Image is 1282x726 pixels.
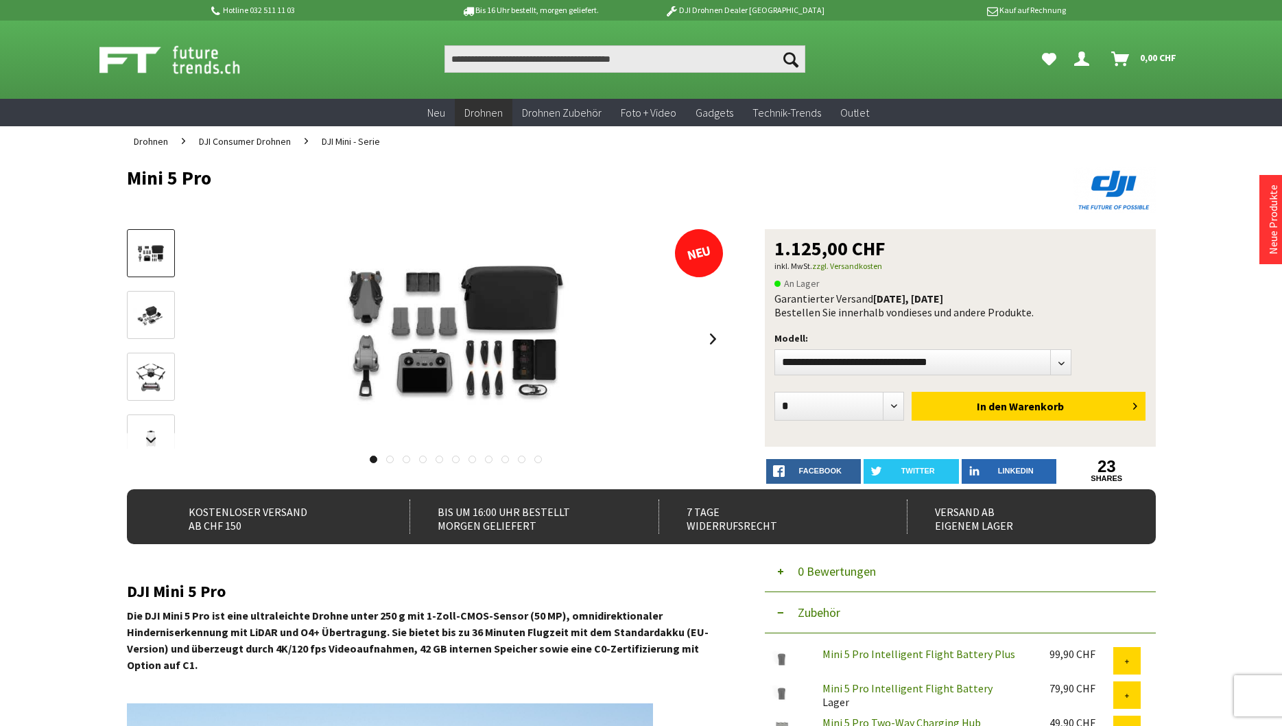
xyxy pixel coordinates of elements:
span: Drohnen Zubehör [522,106,602,119]
div: 79,90 CHF [1049,681,1113,695]
img: Mini 5 Pro Intelligent Flight Battery [765,681,799,704]
span: Gadgets [696,106,733,119]
span: twitter [901,467,935,475]
p: Bis 16 Uhr bestellt, morgen geliefert. [423,2,637,19]
img: Shop Futuretrends - zur Startseite wechseln [99,43,270,77]
p: Kauf auf Rechnung [852,2,1066,19]
span: Technik-Trends [752,106,821,119]
a: Drohnen [455,99,512,127]
span: An Lager [774,275,820,292]
p: Hotline 032 511 11 03 [209,2,423,19]
a: Drohnen Zubehör [512,99,611,127]
button: 0 Bewertungen [765,551,1156,592]
button: In den Warenkorb [912,392,1146,421]
a: Mini 5 Pro Intelligent Flight Battery Plus [822,647,1015,661]
a: Neue Produkte [1266,185,1280,255]
div: 7 Tage Widerrufsrecht [658,500,877,534]
a: facebook [766,459,862,484]
h2: DJI Mini 5 Pro [127,583,724,600]
button: Suchen [776,45,805,73]
a: Drohnen [127,126,175,156]
a: zzgl. Versandkosten [812,261,882,271]
div: 99,90 CHF [1049,647,1113,661]
a: Dein Konto [1069,45,1100,73]
img: Mini 5 Pro [292,229,621,449]
span: DJI Mini - Serie [322,135,380,148]
span: Warenkorb [1009,399,1064,413]
span: Drohnen [134,135,168,148]
a: Foto + Video [611,99,686,127]
a: Meine Favoriten [1035,45,1063,73]
button: Zubehör [765,592,1156,633]
p: inkl. MwSt. [774,258,1146,274]
a: 23 [1059,459,1154,474]
div: Kostenloser Versand ab CHF 150 [161,500,380,534]
span: 1.125,00 CHF [774,239,886,258]
span: Outlet [840,106,869,119]
a: Warenkorb [1106,45,1183,73]
a: DJI Mini - Serie [315,126,387,156]
span: DJI Consumer Drohnen [199,135,291,148]
div: Garantierter Versand Bestellen Sie innerhalb von dieses und andere Produkte. [774,292,1146,319]
img: Mini 5 Pro Intelligent Flight Battery Plus [765,647,799,670]
p: DJI Drohnen Dealer [GEOGRAPHIC_DATA] [637,2,851,19]
a: Neu [418,99,455,127]
span: In den [977,399,1007,413]
a: twitter [864,459,959,484]
span: Drohnen [464,106,503,119]
div: Versand ab eigenem Lager [907,500,1126,534]
img: DJI [1073,167,1156,213]
a: Outlet [831,99,879,127]
a: Gadgets [686,99,743,127]
a: shares [1059,474,1154,483]
p: Modell: [774,330,1146,347]
a: Technik-Trends [743,99,831,127]
span: LinkedIn [998,467,1034,475]
h1: Mini 5 Pro [127,167,950,188]
b: [DATE], [DATE] [873,292,943,305]
a: DJI Consumer Drohnen [192,126,298,156]
img: Vorschau: Mini 5 Pro [131,241,171,268]
span: Foto + Video [621,106,676,119]
span: facebook [799,467,842,475]
div: Lager [811,681,1038,709]
a: Mini 5 Pro Intelligent Flight Battery [822,681,993,695]
a: LinkedIn [962,459,1057,484]
input: Produkt, Marke, Kategorie, EAN, Artikelnummer… [444,45,805,73]
span: Neu [427,106,445,119]
strong: Die DJI Mini 5 Pro ist eine ultraleichte Drohne unter 250 g mit 1-Zoll-CMOS-Sensor (50 MP), omnid... [127,609,709,672]
div: Bis um 16:00 Uhr bestellt Morgen geliefert [409,500,628,534]
span: 0,00 CHF [1140,47,1176,69]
